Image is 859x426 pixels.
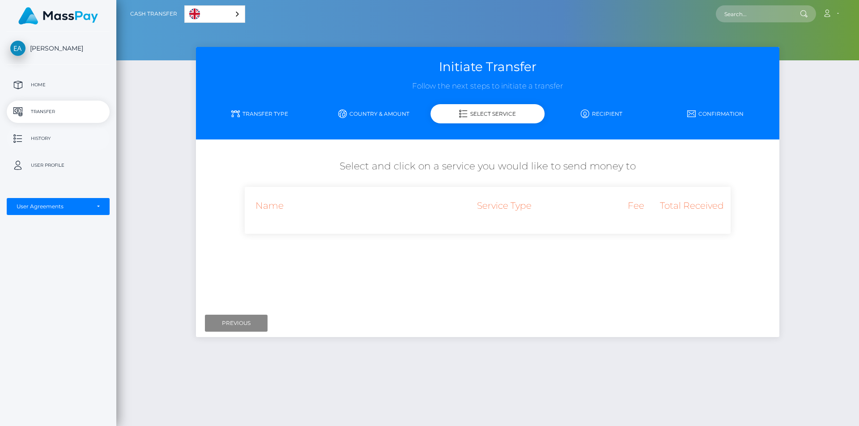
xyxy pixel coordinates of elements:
[7,198,110,215] button: User Agreements
[431,104,545,123] div: Select Service
[7,74,110,96] a: Home
[203,58,772,76] h3: Initiate Transfer
[659,106,773,122] a: Confirmation
[10,105,106,118] p: Transfer
[184,5,245,23] div: Language
[17,203,90,210] div: User Agreements
[10,78,106,92] p: Home
[18,7,98,25] img: MassPay
[130,4,177,23] a: Cash Transfer
[444,194,564,218] div: Service Type
[245,194,444,218] div: Name
[203,160,772,173] h5: Select and click on a service you would like to send money to
[7,101,110,123] a: Transfer
[317,106,431,122] a: Country & Amount
[7,127,110,150] a: History
[716,5,800,22] input: Search...
[184,5,245,23] aside: Language selected: English
[564,194,644,218] div: Fee
[185,6,245,22] a: English
[7,44,110,52] span: [PERSON_NAME]
[644,194,724,218] div: Total Received
[10,132,106,145] p: History
[203,81,772,92] h3: Follow the next steps to initiate a transfer
[10,159,106,172] p: User Profile
[544,106,659,122] a: Recipient
[7,154,110,177] a: User Profile
[205,315,268,332] input: Previous
[203,106,317,122] a: Transfer Type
